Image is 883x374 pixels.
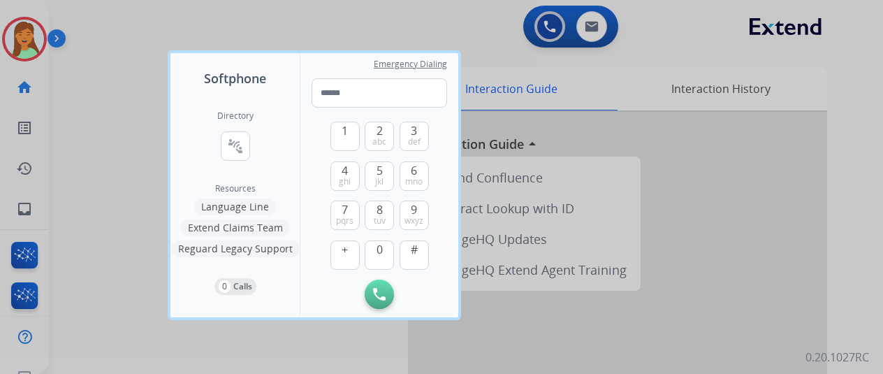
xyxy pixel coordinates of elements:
[215,183,256,194] span: Resources
[400,240,429,270] button: #
[217,110,254,122] h2: Directory
[377,201,383,218] span: 8
[342,162,348,179] span: 4
[342,122,348,139] span: 1
[219,280,231,293] p: 0
[365,240,394,270] button: 0
[375,176,384,187] span: jkl
[342,241,348,258] span: +
[411,201,417,218] span: 9
[227,138,244,154] mat-icon: connect_without_contact
[342,201,348,218] span: 7
[411,162,417,179] span: 6
[330,240,360,270] button: +
[404,215,423,226] span: wxyz
[374,59,447,70] span: Emergency Dialing
[336,215,353,226] span: pqrs
[411,122,417,139] span: 3
[171,240,300,257] button: Reguard Legacy Support
[377,241,383,258] span: 0
[805,349,869,366] p: 0.20.1027RC
[408,136,421,148] span: def
[400,122,429,151] button: 3def
[181,220,290,236] button: Extend Claims Team
[214,278,256,295] button: 0Calls
[374,215,386,226] span: tuv
[373,288,386,301] img: call-button
[339,176,351,187] span: ghi
[400,201,429,230] button: 9wxyz
[377,162,383,179] span: 5
[400,161,429,191] button: 6mno
[372,136,386,148] span: abc
[330,161,360,191] button: 4ghi
[405,176,423,187] span: mno
[233,280,252,293] p: Calls
[194,199,276,215] button: Language Line
[204,69,266,88] span: Softphone
[377,122,383,139] span: 2
[330,122,360,151] button: 1
[411,241,418,258] span: #
[365,122,394,151] button: 2abc
[365,161,394,191] button: 5jkl
[330,201,360,230] button: 7pqrs
[365,201,394,230] button: 8tuv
